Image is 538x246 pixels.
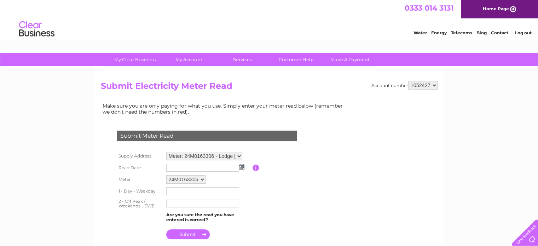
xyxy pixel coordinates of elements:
[117,131,297,141] div: Submit Meter Read
[101,101,348,116] td: Make sure you are only paying for what you use. Simply enter your meter read below (remember we d...
[115,197,164,211] th: 2 - Off Peak / Weekends - EWE
[115,150,164,162] th: Supply Address
[451,30,472,35] a: Telecoms
[431,30,447,35] a: Energy
[101,81,438,95] h2: Submit Electricity Meter Read
[267,53,325,66] a: Customer Help
[164,211,253,224] td: Are you sure the read you have entered is correct?
[19,18,55,40] img: logo.png
[371,81,438,90] div: Account number
[321,53,379,66] a: Make A Payment
[405,4,453,12] a: 0333 014 3131
[515,30,531,35] a: Log out
[253,165,259,171] input: Information
[166,229,210,239] input: Submit
[413,30,427,35] a: Water
[476,30,487,35] a: Blog
[491,30,508,35] a: Contact
[106,53,164,66] a: My Clear Business
[239,164,244,170] img: ...
[115,185,164,197] th: 1 - Day - Weekday
[102,4,436,34] div: Clear Business is a trading name of Verastar Limited (registered in [GEOGRAPHIC_DATA] No. 3667643...
[213,53,272,66] a: Services
[160,53,218,66] a: My Account
[115,173,164,185] th: Meter
[115,162,164,173] th: Read Date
